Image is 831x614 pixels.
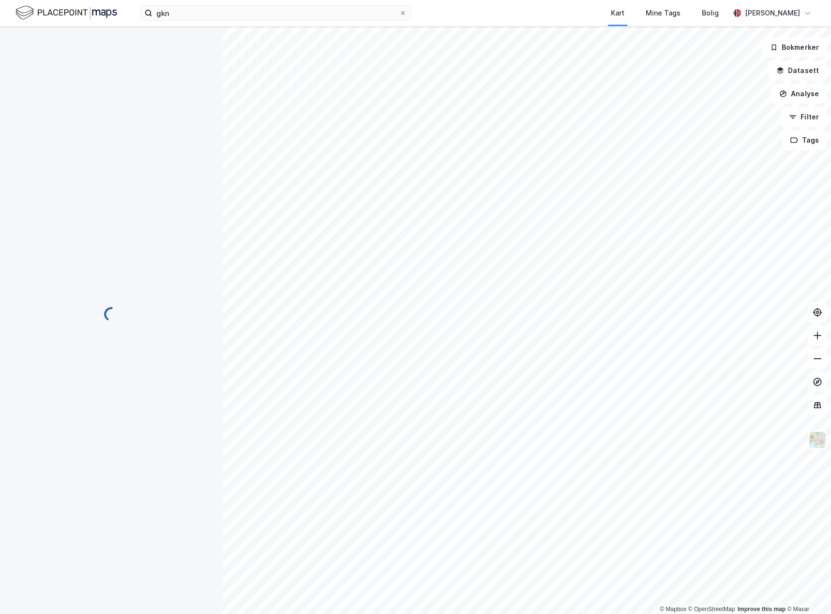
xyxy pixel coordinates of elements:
div: Kart [611,7,624,19]
button: Filter [781,107,827,127]
iframe: Chat Widget [783,568,831,614]
button: Datasett [768,61,827,80]
a: Mapbox [660,606,686,613]
button: Bokmerker [762,38,827,57]
input: Søk på adresse, matrikkel, gårdeiere, leietakere eller personer [152,6,399,20]
div: [PERSON_NAME] [745,7,800,19]
div: Kontrollprogram for chat [783,568,831,614]
img: spinner.a6d8c91a73a9ac5275cf975e30b51cfb.svg [104,307,119,322]
a: Improve this map [738,606,786,613]
img: logo.f888ab2527a4732fd821a326f86c7f29.svg [15,4,117,21]
button: Tags [782,131,827,150]
a: OpenStreetMap [688,606,735,613]
div: Mine Tags [646,7,681,19]
div: Bolig [702,7,719,19]
img: Z [808,431,827,449]
button: Analyse [771,84,827,103]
